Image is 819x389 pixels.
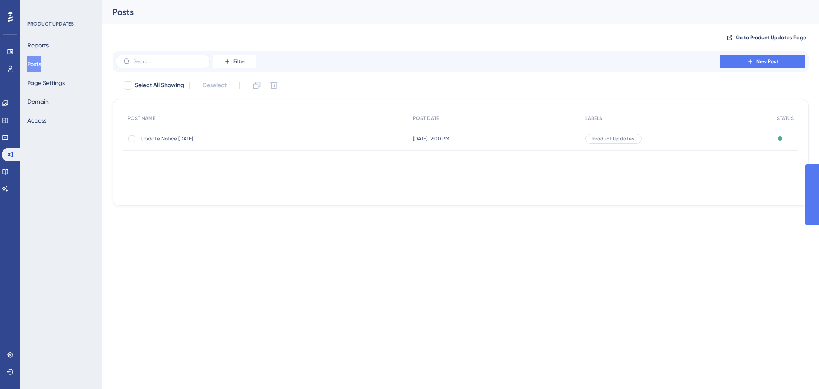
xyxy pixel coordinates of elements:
[592,135,634,142] span: Product Updates
[720,55,805,68] button: New Post
[203,80,227,91] span: Deselect
[27,20,74,27] div: PRODUCT UPDATES
[213,55,256,68] button: Filter
[27,75,65,91] button: Page Settings
[413,135,450,142] span: [DATE] 12:00 PM
[128,115,155,122] span: POST NAME
[233,58,245,65] span: Filter
[135,80,184,91] span: Select All Showing
[723,31,809,44] button: Go to Product Updates Page
[27,113,46,128] button: Access
[756,58,778,65] span: New Post
[27,94,49,109] button: Domain
[783,355,809,381] iframe: UserGuiding AI Assistant Launcher
[195,78,234,93] button: Deselect
[777,115,794,122] span: STATUS
[134,58,203,64] input: Search
[113,6,787,18] div: Posts
[736,34,806,41] span: Go to Product Updates Page
[585,115,602,122] span: LABELS
[27,56,41,72] button: Posts
[27,38,49,53] button: Reports
[413,115,439,122] span: POST DATE
[141,135,278,142] span: Update Notice [DATE]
